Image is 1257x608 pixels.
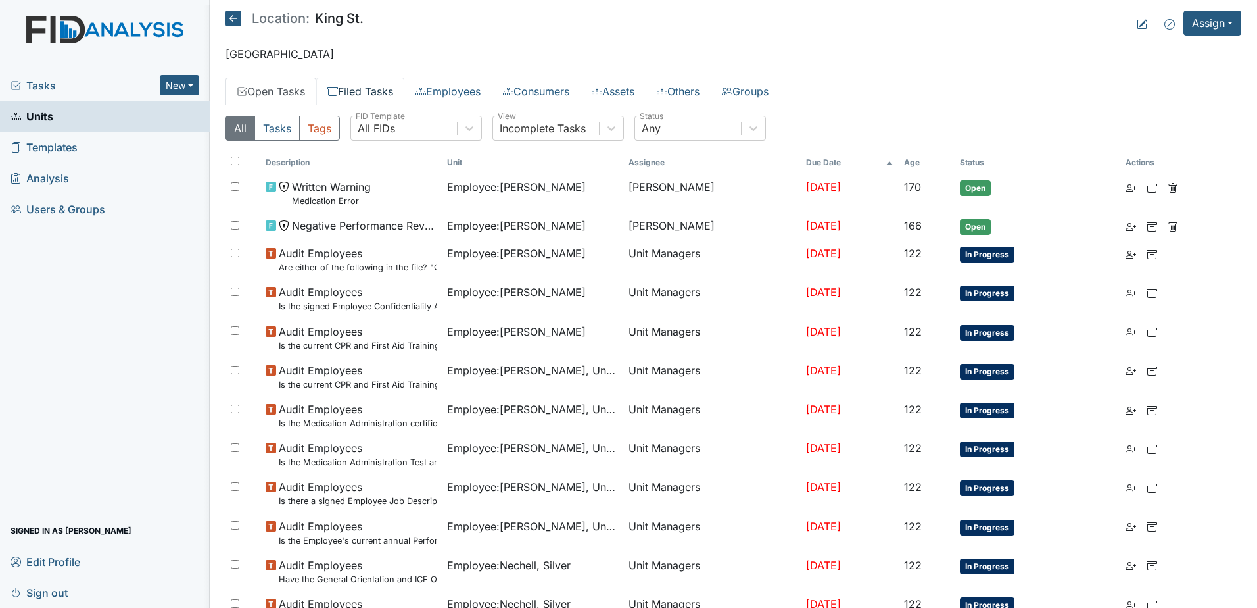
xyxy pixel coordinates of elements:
[279,573,437,586] small: Have the General Orientation and ICF Orientation forms been completed?
[904,180,921,193] span: 170
[447,218,586,234] span: Employee : [PERSON_NAME]
[904,480,922,494] span: 122
[447,440,618,456] span: Employee : [PERSON_NAME], Uniququa
[279,557,437,586] span: Audit Employees Have the General Orientation and ICF Orientation forms been completed?
[623,513,801,552] td: Unit Managers
[292,179,371,207] span: Written Warning Medication Error
[1147,440,1157,456] a: Archive
[623,279,801,318] td: Unit Managers
[279,261,437,274] small: Are either of the following in the file? "Consumer Report Release Forms" and the "MVR Disclosure ...
[279,284,437,313] span: Audit Employees Is the signed Employee Confidentiality Agreement in the file (HIPPA)?
[11,199,105,219] span: Users & Groups
[316,78,404,105] a: Filed Tasks
[1147,401,1157,417] a: Archive
[806,219,841,232] span: [DATE]
[11,78,160,93] a: Tasks
[623,552,801,591] td: Unit Managers
[806,559,841,572] span: [DATE]
[1147,179,1157,195] a: Archive
[623,240,801,279] td: Unit Managers
[447,363,618,378] span: Employee : [PERSON_NAME], Uniququa
[225,116,255,141] button: All
[279,378,437,391] small: Is the current CPR and First Aid Training Certificate found in the file(2 years)?
[447,401,618,417] span: Employee : [PERSON_NAME], Uniququa
[160,75,199,95] button: New
[904,364,922,377] span: 122
[711,78,780,105] a: Groups
[623,213,801,240] td: [PERSON_NAME]
[279,324,437,352] span: Audit Employees Is the current CPR and First Aid Training Certificate found in the file(2 years)?
[623,318,801,357] td: Unit Managers
[646,78,711,105] a: Others
[279,456,437,469] small: Is the Medication Administration Test and 2 observation checklist (hire after 10/07) found in the...
[623,474,801,513] td: Unit Managers
[279,440,437,469] span: Audit Employees Is the Medication Administration Test and 2 observation checklist (hire after 10/...
[225,11,364,26] h5: King St.
[299,116,340,141] button: Tags
[500,120,586,136] div: Incomplete Tasks
[904,247,922,260] span: 122
[447,479,618,495] span: Employee : [PERSON_NAME], Uniququa
[623,357,801,396] td: Unit Managers
[806,286,841,299] span: [DATE]
[623,435,801,474] td: Unit Managers
[899,151,955,174] th: Toggle SortBy
[225,78,316,105] a: Open Tasks
[252,12,310,25] span: Location:
[231,157,239,165] input: Toggle All Rows Selected
[11,168,69,188] span: Analysis
[806,247,841,260] span: [DATE]
[806,180,841,193] span: [DATE]
[960,520,1014,536] span: In Progress
[806,480,841,494] span: [DATE]
[960,364,1014,380] span: In Progress
[1147,363,1157,378] a: Archive
[404,78,492,105] a: Employees
[904,442,922,455] span: 122
[960,219,991,235] span: Open
[960,403,1014,418] span: In Progress
[279,417,437,430] small: Is the Medication Administration certificate found in the file?
[960,325,1014,341] span: In Progress
[447,284,586,300] span: Employee : [PERSON_NAME]
[279,401,437,430] span: Audit Employees Is the Medication Administration certificate found in the file?
[960,480,1014,496] span: In Progress
[642,120,661,136] div: Any
[11,520,131,541] span: Signed in as [PERSON_NAME]
[279,340,437,352] small: Is the current CPR and First Aid Training Certificate found in the file(2 years)?
[960,559,1014,574] span: In Progress
[279,300,437,313] small: Is the signed Employee Confidentiality Agreement in the file (HIPPA)?
[904,286,922,299] span: 122
[955,151,1120,174] th: Toggle SortBy
[1168,179,1178,195] a: Delete
[279,519,437,547] span: Audit Employees Is the Employee's current annual Performance Evaluation on file?
[623,151,801,174] th: Assignee
[904,219,922,232] span: 166
[292,218,437,234] span: Negative Performance Review
[447,519,618,534] span: Employee : [PERSON_NAME], Uniququa
[11,106,53,126] span: Units
[904,559,922,572] span: 122
[806,403,841,416] span: [DATE]
[279,534,437,547] small: Is the Employee's current annual Performance Evaluation on file?
[1120,151,1186,174] th: Actions
[260,151,442,174] th: Toggle SortBy
[806,520,841,533] span: [DATE]
[447,324,586,340] span: Employee : [PERSON_NAME]
[1147,218,1157,234] a: Archive
[904,325,922,338] span: 122
[960,442,1014,457] span: In Progress
[279,479,437,507] span: Audit Employees Is there a signed Employee Job Description in the file for the employee's current...
[960,286,1014,301] span: In Progress
[581,78,646,105] a: Assets
[960,247,1014,263] span: In Progress
[447,557,571,573] span: Employee : Nechell, Silver
[279,363,437,391] span: Audit Employees Is the current CPR and First Aid Training Certificate found in the file(2 years)?
[623,396,801,435] td: Unit Managers
[492,78,581,105] a: Consumers
[1147,284,1157,300] a: Archive
[447,179,586,195] span: Employee : [PERSON_NAME]
[1147,245,1157,261] a: Archive
[442,151,623,174] th: Toggle SortBy
[11,551,80,572] span: Edit Profile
